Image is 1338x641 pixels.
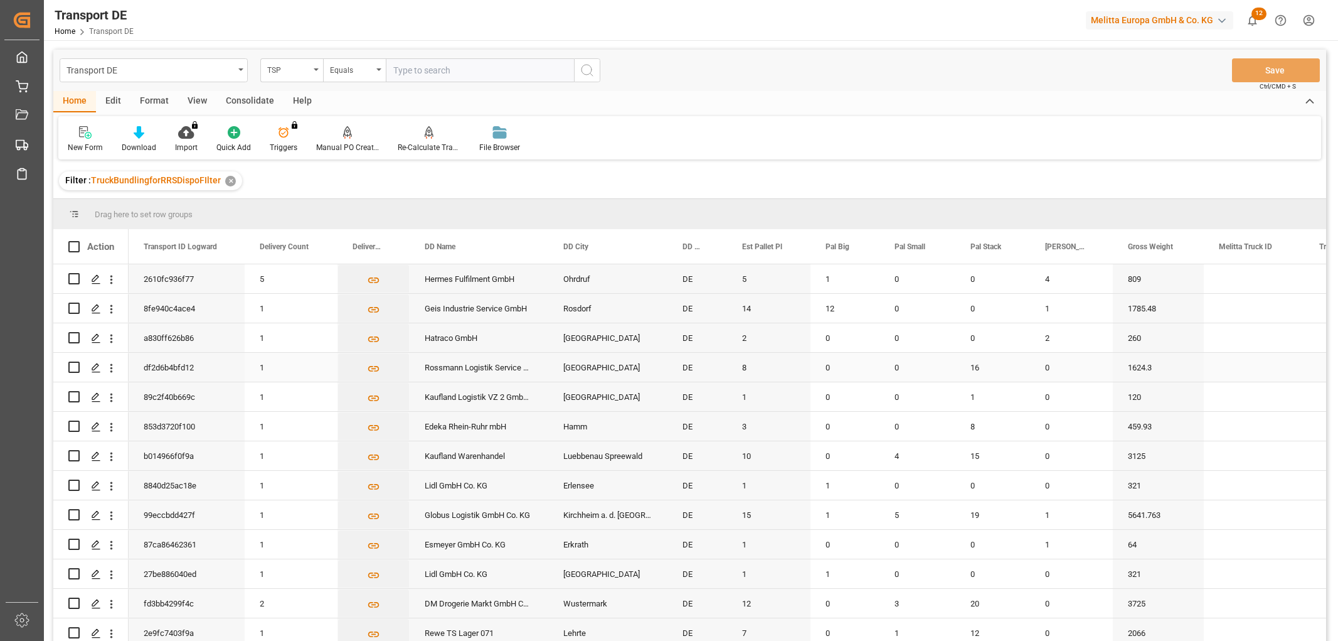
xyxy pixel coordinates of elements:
[548,441,667,470] div: Luebbenau Spreewald
[810,382,879,411] div: 0
[727,294,810,323] div: 14
[955,559,1030,588] div: 0
[548,500,667,529] div: Kirchheim a. d. [GEOGRAPHIC_DATA]
[66,62,234,77] div: Transport DE
[260,242,309,251] span: Delivery Count
[53,264,129,294] div: Press SPACE to select this row.
[1260,82,1296,91] span: Ctrl/CMD + S
[667,382,727,411] div: DE
[1113,530,1204,559] div: 64
[955,353,1030,382] div: 16
[548,264,667,293] div: Ohrdruf
[879,500,955,529] div: 5
[178,91,216,112] div: View
[410,264,548,293] div: Hermes Fulfilment GmbH
[548,589,667,618] div: Wustermark
[667,441,727,470] div: DE
[130,91,178,112] div: Format
[810,589,879,618] div: 0
[316,142,379,153] div: Manual PO Creation
[410,589,548,618] div: DM Drogerie Markt GmbH CO KG
[879,441,955,470] div: 4
[330,62,373,76] div: Equals
[245,294,337,323] div: 1
[410,412,548,441] div: Edeka Rhein-Ruhr mbH
[144,242,217,251] span: Transport ID Logward
[667,353,727,382] div: DE
[810,530,879,559] div: 0
[129,294,245,323] div: 8fe940c4ace4
[398,142,460,153] div: Re-Calculate Transport Costs
[284,91,321,112] div: Help
[955,264,1030,293] div: 0
[895,242,925,251] span: Pal Small
[53,323,129,353] div: Press SPACE to select this row.
[727,589,810,618] div: 12
[667,559,727,588] div: DE
[129,323,245,352] div: a830ff626b86
[727,412,810,441] div: 3
[1266,6,1295,35] button: Help Center
[1030,353,1113,382] div: 0
[727,471,810,500] div: 1
[810,294,879,323] div: 12
[667,471,727,500] div: DE
[810,323,879,352] div: 0
[955,294,1030,323] div: 0
[955,530,1030,559] div: 0
[1045,242,1086,251] span: [PERSON_NAME]
[1128,242,1173,251] span: Gross Weight
[245,500,337,529] div: 1
[548,530,667,559] div: Erkrath
[1113,589,1204,618] div: 3725
[129,264,245,293] div: 2610fc936f77
[810,441,879,470] div: 0
[68,142,103,153] div: New Form
[245,412,337,441] div: 1
[129,353,245,382] div: df2d6b4bfd12
[129,500,245,529] div: 99eccbdd427f
[1113,323,1204,352] div: 260
[129,589,245,618] div: fd3bb4299f4c
[955,500,1030,529] div: 19
[548,353,667,382] div: [GEOGRAPHIC_DATA]
[386,58,574,82] input: Type to search
[955,589,1030,618] div: 20
[129,412,245,441] div: 853d3720f100
[95,210,193,219] span: Drag here to set row groups
[53,530,129,559] div: Press SPACE to select this row.
[955,323,1030,352] div: 0
[1113,500,1204,529] div: 5641.763
[727,323,810,352] div: 2
[548,412,667,441] div: Hamm
[479,142,520,153] div: File Browser
[245,264,337,293] div: 5
[727,353,810,382] div: 8
[970,242,1001,251] span: Pal Stack
[1113,441,1204,470] div: 3125
[1086,8,1238,32] button: Melitta Europa GmbH & Co. KG
[245,530,337,559] div: 1
[879,471,955,500] div: 0
[53,500,129,530] div: Press SPACE to select this row.
[1113,559,1204,588] div: 321
[410,471,548,500] div: Lidl GmbH Co. KG
[245,382,337,411] div: 1
[55,6,134,24] div: Transport DE
[225,176,236,186] div: ✕
[548,323,667,352] div: [GEOGRAPHIC_DATA]
[410,294,548,323] div: Geis Industrie Service GmbH
[1030,412,1113,441] div: 0
[55,27,75,36] a: Home
[129,382,245,411] div: 89c2f40b669c
[810,471,879,500] div: 1
[548,294,667,323] div: Rosdorf
[267,62,310,76] div: TSP
[410,500,548,529] div: Globus Logistik GmbH Co. KG
[667,323,727,352] div: DE
[548,559,667,588] div: [GEOGRAPHIC_DATA]
[1030,294,1113,323] div: 1
[548,382,667,411] div: [GEOGRAPHIC_DATA]
[879,382,955,411] div: 0
[682,242,701,251] span: DD Country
